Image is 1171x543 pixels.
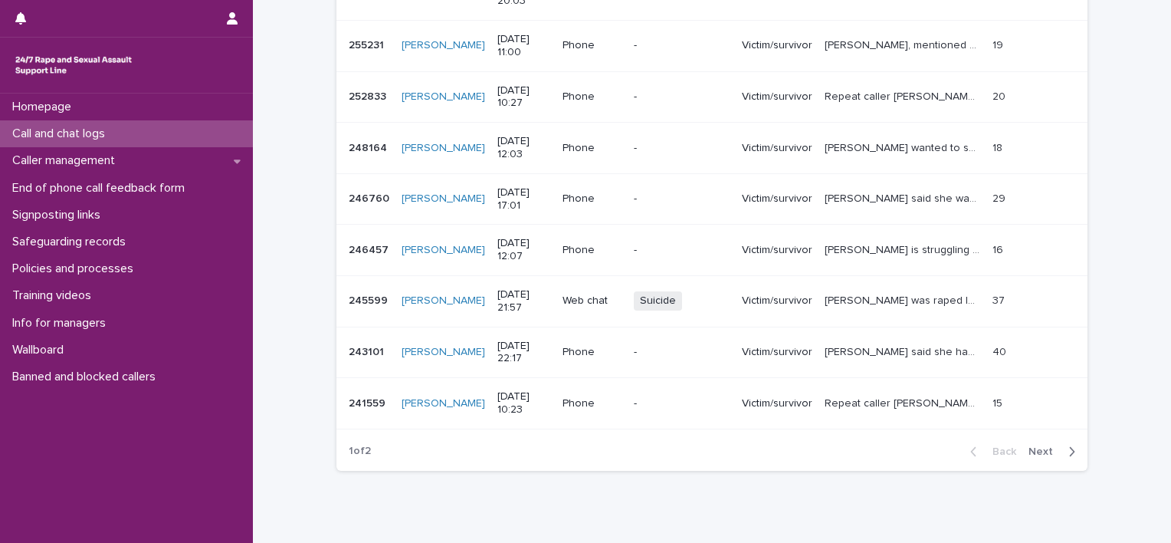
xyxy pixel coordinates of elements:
[825,87,983,104] p: Repeat caller Chantelle experienced csa. Has PTSD and Dissociation disorder. Explored thoughts an...
[992,189,1009,206] p: 29
[563,397,622,410] p: Phone
[992,241,1006,257] p: 16
[336,225,1087,276] tr: 246457246457 [PERSON_NAME] [DATE] 12:07Phone-Victim/survivor[PERSON_NAME] is struggling with fbs ...
[336,378,1087,429] tr: 241559241559 [PERSON_NAME] [DATE] 10:23Phone-Victim/survivorRepeat caller [PERSON_NAME] experienc...
[497,84,550,110] p: [DATE] 10:27
[349,87,389,104] p: 252833
[6,343,76,357] p: Wallboard
[825,139,983,155] p: Chantelle wanted to share incident yesterday around anger regulation, (CSA from 9-18 years) MH wo...
[563,90,622,104] p: Phone
[497,340,550,366] p: [DATE] 22:17
[349,241,392,257] p: 246457
[349,189,392,206] p: 246760
[497,33,550,59] p: [DATE] 11:00
[349,394,389,410] p: 241559
[825,291,983,308] p: Chatter Chantelle was raped last August and spiked with cocaine by her twin brother's ex's father...
[742,295,812,308] p: Victim/survivor
[6,181,197,196] p: End of phone call feedback form
[336,275,1087,327] tr: 245599245599 [PERSON_NAME] [DATE] 21:57Web chatSuicideVictim/survivor[PERSON_NAME] was raped last...
[6,153,127,168] p: Caller management
[336,433,383,470] p: 1 of 2
[402,397,485,410] a: [PERSON_NAME]
[336,20,1087,71] tr: 255231255231 [PERSON_NAME] [DATE] 11:00Phone-Victim/survivor[PERSON_NAME], mentioned experiencing...
[825,189,983,206] p: Chantelle said she was feeling anger that was becoming rage . i encouraged her to take deep breat...
[825,36,983,52] p: Chantelle, mentioned experiencing sexual violence and explored feelings and operator gave emotion...
[349,36,387,52] p: 255231
[6,262,146,276] p: Policies and processes
[742,39,812,52] p: Victim/survivor
[634,244,730,257] p: -
[742,397,812,410] p: Victim/survivor
[12,50,135,81] img: rhQMoQhaT3yELyF149Cw
[336,71,1087,123] tr: 252833252833 [PERSON_NAME] [DATE] 10:27Phone-Victim/survivorRepeat caller [PERSON_NAME] experienc...
[742,90,812,104] p: Victim/survivor
[634,90,730,104] p: -
[825,394,983,410] p: Repeat caller Chantelle experience csa and struggling with flashbacks and nightmares. Explored co...
[349,139,390,155] p: 248164
[497,135,550,161] p: [DATE] 12:03
[497,288,550,314] p: [DATE] 21:57
[402,90,485,104] a: [PERSON_NAME]
[634,291,682,311] span: Suicide
[497,390,550,416] p: [DATE] 10:23
[563,244,622,257] p: Phone
[563,346,622,359] p: Phone
[825,343,983,359] p: Amber said she has covid and doesn't feel good. Amber was singing to music and chatty and then gr...
[563,193,622,206] p: Phone
[6,316,118,331] p: Info for managers
[634,397,730,410] p: -
[634,39,730,52] p: -
[563,295,622,308] p: Web chat
[402,193,485,206] a: [PERSON_NAME]
[402,39,485,52] a: [PERSON_NAME]
[336,327,1087,378] tr: 243101243101 [PERSON_NAME] [DATE] 22:17Phone-Victim/survivor[PERSON_NAME] said she has [MEDICAL_D...
[6,288,103,303] p: Training videos
[634,346,730,359] p: -
[336,123,1087,174] tr: 248164248164 [PERSON_NAME] [DATE] 12:03Phone-Victim/survivor[PERSON_NAME] wanted to share inciden...
[349,343,387,359] p: 243101
[402,142,485,155] a: [PERSON_NAME]
[402,295,485,308] a: [PERSON_NAME]
[402,346,485,359] a: [PERSON_NAME]
[742,193,812,206] p: Victim/survivor
[634,193,730,206] p: -
[983,446,1016,457] span: Back
[992,87,1009,104] p: 20
[634,142,730,155] p: -
[992,394,1005,410] p: 15
[6,370,168,384] p: Banned and blocked callers
[742,142,812,155] p: Victim/survivor
[6,208,113,222] p: Signposting links
[742,244,812,257] p: Victim/survivor
[992,139,1005,155] p: 18
[402,244,485,257] a: [PERSON_NAME]
[742,346,812,359] p: Victim/survivor
[6,127,117,141] p: Call and chat logs
[825,241,983,257] p: Chantelle is struggling with fbs due to her PTSD; earlier memories of CSA appearing. Explored fbs...
[563,39,622,52] p: Phone
[349,291,391,308] p: 245599
[6,100,84,114] p: Homepage
[1028,446,1062,457] span: Next
[497,237,550,263] p: [DATE] 12:07
[958,445,1022,459] button: Back
[497,186,550,212] p: [DATE] 17:01
[563,142,622,155] p: Phone
[1022,445,1087,459] button: Next
[6,235,138,249] p: Safeguarding records
[336,173,1087,225] tr: 246760246760 [PERSON_NAME] [DATE] 17:01Phone-Victim/survivor[PERSON_NAME] said she was feeling an...
[992,36,1006,52] p: 19
[992,291,1008,308] p: 37
[992,343,1009,359] p: 40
